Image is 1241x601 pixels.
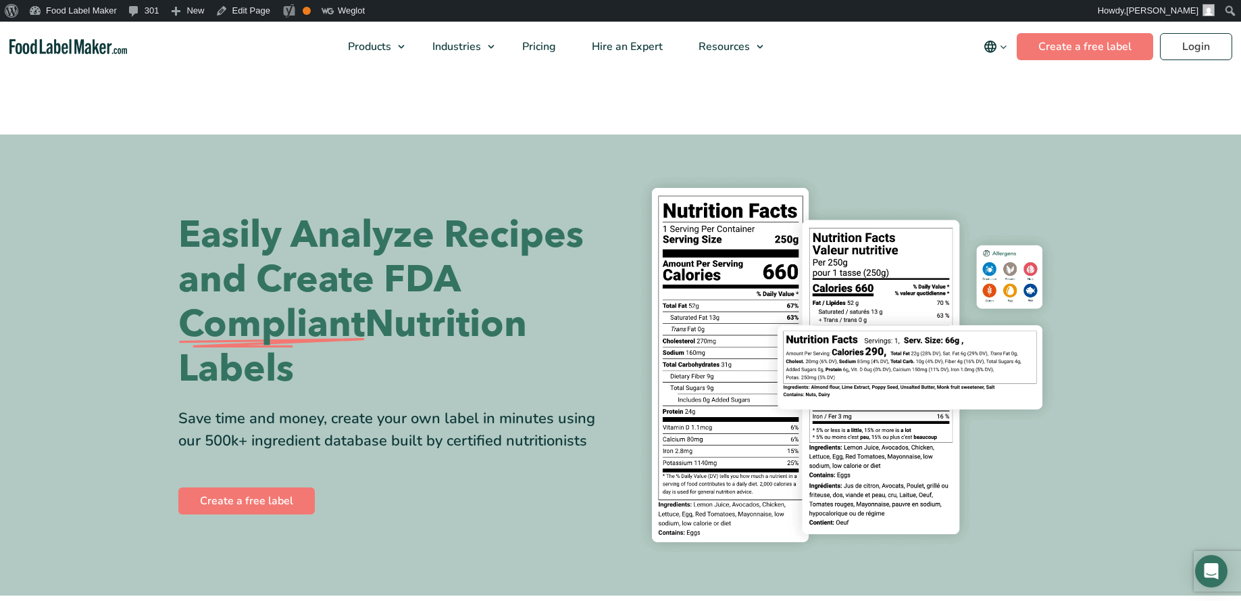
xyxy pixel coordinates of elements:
span: Products [344,39,392,54]
a: Create a free label [178,487,315,514]
h1: Easily Analyze Recipes and Create FDA Nutrition Labels [178,213,611,391]
span: Industries [428,39,482,54]
span: Hire an Expert [588,39,664,54]
div: OK [303,7,311,15]
a: Products [330,22,411,72]
span: [PERSON_NAME] [1126,5,1198,16]
a: Create a free label [1017,33,1153,60]
a: Industries [415,22,501,72]
span: Resources [694,39,751,54]
a: Pricing [505,22,571,72]
a: Hire an Expert [574,22,678,72]
a: Login [1160,33,1232,60]
span: Compliant [178,302,365,347]
div: Open Intercom Messenger [1195,555,1227,587]
span: Pricing [518,39,557,54]
a: Resources [681,22,770,72]
div: Save time and money, create your own label in minutes using our 500k+ ingredient database built b... [178,408,611,452]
